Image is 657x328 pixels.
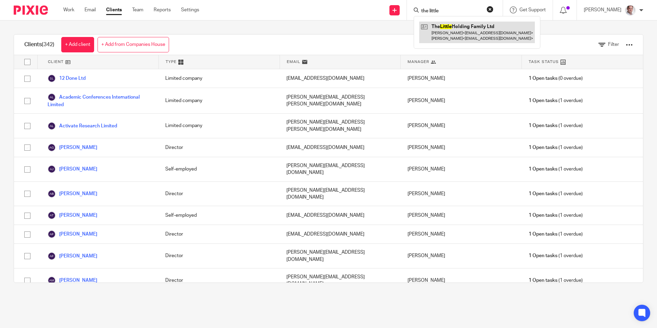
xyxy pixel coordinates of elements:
[529,75,557,82] span: 1 Open tasks
[529,97,583,104] span: (1 overdue)
[408,59,429,65] span: Manager
[48,276,56,285] img: svg%3E
[280,88,401,113] div: [PERSON_NAME][EMAIL_ADDRESS][PERSON_NAME][DOMAIN_NAME]
[401,225,522,243] div: [PERSON_NAME]
[401,268,522,293] div: [PERSON_NAME]
[280,206,401,225] div: [EMAIL_ADDRESS][DOMAIN_NAME]
[280,157,401,181] div: [PERSON_NAME][EMAIL_ADDRESS][DOMAIN_NAME]
[48,211,56,219] img: svg%3E
[61,37,94,52] a: + Add client
[519,8,546,12] span: Get Support
[106,7,122,13] a: Clients
[158,69,280,88] div: Limited company
[529,122,583,129] span: (1 overdue)
[48,252,56,260] img: svg%3E
[529,252,557,259] span: 1 Open tasks
[98,37,169,52] a: + Add from Companies House
[48,252,97,260] a: [PERSON_NAME]
[608,42,619,47] span: Filter
[85,7,96,13] a: Email
[280,244,401,268] div: [PERSON_NAME][EMAIL_ADDRESS][DOMAIN_NAME]
[529,166,557,173] span: 1 Open tasks
[63,7,74,13] a: Work
[421,8,482,14] input: Search
[529,59,559,65] span: Task Status
[529,252,583,259] span: (1 overdue)
[158,88,280,113] div: Limited company
[529,212,583,219] span: (1 overdue)
[529,75,583,82] span: (0 overdue)
[158,114,280,138] div: Limited company
[401,88,522,113] div: [PERSON_NAME]
[280,268,401,293] div: [PERSON_NAME][EMAIL_ADDRESS][DOMAIN_NAME]
[48,143,56,152] img: svg%3E
[48,211,97,219] a: [PERSON_NAME]
[158,225,280,243] div: Director
[280,138,401,157] div: [EMAIL_ADDRESS][DOMAIN_NAME]
[48,74,56,83] img: svg%3E
[48,59,64,65] span: Client
[401,138,522,157] div: [PERSON_NAME]
[529,97,557,104] span: 1 Open tasks
[158,182,280,206] div: Director
[181,7,199,13] a: Settings
[401,244,522,268] div: [PERSON_NAME]
[42,42,54,47] span: (342)
[401,69,522,88] div: [PERSON_NAME]
[24,41,54,48] h1: Clients
[48,93,152,108] a: Academic Conferences International Limited
[529,144,557,151] span: 1 Open tasks
[48,230,56,238] img: svg%3E
[280,225,401,243] div: [EMAIL_ADDRESS][DOMAIN_NAME]
[529,277,557,284] span: 1 Open tasks
[14,5,48,15] img: Pixie
[280,69,401,88] div: [EMAIL_ADDRESS][DOMAIN_NAME]
[132,7,143,13] a: Team
[280,182,401,206] div: [PERSON_NAME][EMAIL_ADDRESS][DOMAIN_NAME]
[529,190,557,197] span: 1 Open tasks
[158,138,280,157] div: Director
[48,143,97,152] a: [PERSON_NAME]
[529,231,583,238] span: (1 overdue)
[529,144,583,151] span: (1 overdue)
[529,277,583,284] span: (1 overdue)
[48,190,97,198] a: [PERSON_NAME]
[529,122,557,129] span: 1 Open tasks
[48,276,97,285] a: [PERSON_NAME]
[529,166,583,173] span: (1 overdue)
[287,59,300,65] span: Email
[48,190,56,198] img: svg%3E
[158,268,280,293] div: Director
[625,5,636,16] img: Munro%20Partners-3202.jpg
[529,212,557,219] span: 1 Open tasks
[154,7,171,13] a: Reports
[584,7,621,13] p: [PERSON_NAME]
[21,55,34,68] input: Select all
[48,165,56,173] img: svg%3E
[48,93,56,101] img: svg%3E
[158,157,280,181] div: Self-employed
[487,6,493,13] button: Clear
[401,157,522,181] div: [PERSON_NAME]
[280,114,401,138] div: [PERSON_NAME][EMAIL_ADDRESS][PERSON_NAME][DOMAIN_NAME]
[401,114,522,138] div: [PERSON_NAME]
[401,182,522,206] div: [PERSON_NAME]
[401,206,522,225] div: [PERSON_NAME]
[529,231,557,238] span: 1 Open tasks
[48,122,117,130] a: Activate Research Limited
[166,59,177,65] span: Type
[158,206,280,225] div: Self-employed
[158,244,280,268] div: Director
[48,230,97,238] a: [PERSON_NAME]
[529,190,583,197] span: (1 overdue)
[48,165,97,173] a: [PERSON_NAME]
[48,122,56,130] img: svg%3E
[48,74,86,83] a: 12 Done Ltd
